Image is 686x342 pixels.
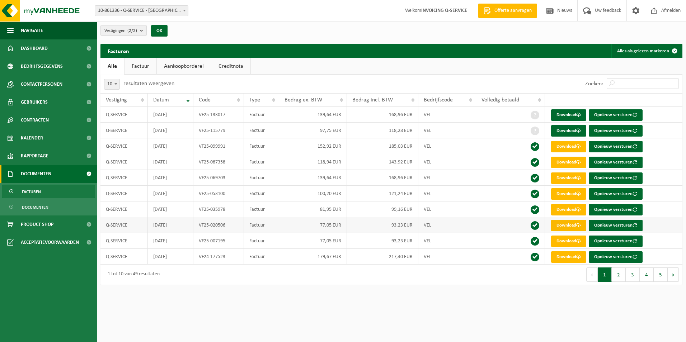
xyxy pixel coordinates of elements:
[347,123,418,138] td: 118,28 EUR
[104,79,120,90] span: 10
[418,170,476,186] td: VEL
[100,201,148,217] td: Q-SERVICE
[418,138,476,154] td: VEL
[244,138,279,154] td: Factuur
[22,185,41,199] span: Facturen
[244,107,279,123] td: Factuur
[100,217,148,233] td: Q-SERVICE
[589,220,643,231] button: Opnieuw versturen
[100,186,148,201] td: Q-SERVICE
[418,249,476,265] td: VEL
[589,157,643,168] button: Opnieuw versturen
[148,107,194,123] td: [DATE]
[551,220,586,231] a: Download
[193,107,244,123] td: VF25-133017
[244,217,279,233] td: Factuur
[668,267,679,282] button: Next
[157,58,211,75] a: Aankoopborderel
[244,186,279,201] td: Factuur
[193,123,244,138] td: VF25-115779
[100,107,148,123] td: Q-SERVICE
[106,97,127,103] span: Vestiging
[193,154,244,170] td: VF25-087358
[347,154,418,170] td: 143,92 EUR
[589,172,643,184] button: Opnieuw versturen
[418,217,476,233] td: VEL
[626,267,640,282] button: 3
[347,249,418,265] td: 217,40 EUR
[100,170,148,186] td: Q-SERVICE
[279,249,347,265] td: 179,67 EUR
[347,138,418,154] td: 185,03 EUR
[21,111,49,129] span: Contracten
[418,201,476,217] td: VEL
[249,97,260,103] span: Type
[148,201,194,217] td: [DATE]
[148,217,194,233] td: [DATE]
[611,44,682,58] button: Alles als gelezen markeren
[551,172,586,184] a: Download
[151,25,168,37] button: OK
[21,215,53,233] span: Product Shop
[100,25,147,36] button: Vestigingen(2/2)
[148,138,194,154] td: [DATE]
[279,217,347,233] td: 77,05 EUR
[211,58,250,75] a: Creditnota
[279,170,347,186] td: 139,64 EUR
[589,109,643,121] button: Opnieuw versturen
[124,58,156,75] a: Factuur
[104,79,119,89] span: 10
[148,186,194,201] td: [DATE]
[104,25,137,36] span: Vestigingen
[347,233,418,249] td: 93,23 EUR
[551,236,586,247] a: Download
[95,5,188,16] span: 10-861336 - Q-SERVICE - WACHTEBEKE
[279,138,347,154] td: 152,92 EUR
[148,249,194,265] td: [DATE]
[21,147,48,165] span: Rapportage
[2,185,95,198] a: Facturen
[352,97,393,103] span: Bedrag incl. BTW
[193,201,244,217] td: VF25-035978
[21,57,63,75] span: Bedrijfsgegevens
[193,249,244,265] td: VF24-177523
[589,125,643,137] button: Opnieuw versturen
[347,217,418,233] td: 93,23 EUR
[589,141,643,152] button: Opnieuw versturen
[493,7,534,14] span: Offerte aanvragen
[193,138,244,154] td: VF25-099991
[478,4,537,18] a: Offerte aanvragen
[193,186,244,201] td: VF25-053100
[586,267,598,282] button: Previous
[551,109,586,121] a: Download
[551,157,586,168] a: Download
[100,138,148,154] td: Q-SERVICE
[424,97,453,103] span: Bedrijfscode
[100,58,124,75] a: Alle
[244,170,279,186] td: Factuur
[640,267,654,282] button: 4
[100,154,148,170] td: Q-SERVICE
[148,233,194,249] td: [DATE]
[551,125,586,137] a: Download
[22,200,48,214] span: Documenten
[418,186,476,201] td: VEL
[100,123,148,138] td: Q-SERVICE
[279,123,347,138] td: 97,75 EUR
[418,233,476,249] td: VEL
[21,129,43,147] span: Kalender
[100,233,148,249] td: Q-SERVICE
[244,154,279,170] td: Factuur
[418,154,476,170] td: VEL
[279,233,347,249] td: 77,05 EUR
[551,141,586,152] a: Download
[481,97,519,103] span: Volledig betaald
[347,170,418,186] td: 168,96 EUR
[551,204,586,215] a: Download
[598,267,612,282] button: 1
[589,251,643,263] button: Opnieuw versturen
[123,81,174,86] label: resultaten weergeven
[612,267,626,282] button: 2
[100,249,148,265] td: Q-SERVICE
[347,186,418,201] td: 121,24 EUR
